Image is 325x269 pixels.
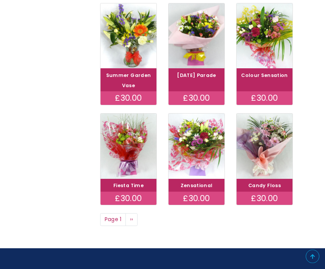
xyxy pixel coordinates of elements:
[101,4,156,69] img: Summer Garden Vase
[101,92,156,105] div: £30.00
[169,192,224,206] div: £30.00
[237,192,292,206] div: £30.00
[248,183,281,189] a: Candy Floss
[169,92,224,105] div: £30.00
[237,92,292,105] div: £30.00
[106,72,151,89] a: Summer Garden Vase
[101,192,156,206] div: £30.00
[169,4,224,69] img: Carnival Parade
[237,4,292,69] img: Colour Sensation
[113,183,144,189] a: Fiesta Time
[101,114,156,179] img: Fiesta Time
[100,214,293,226] nav: Page navigation
[130,216,133,223] span: ››
[237,114,292,179] img: Candy Floss
[181,183,213,189] a: Zensational
[177,72,216,79] a: [DATE] Parade
[241,72,288,79] a: Colour Sensation
[100,214,126,226] span: Page 1
[169,114,224,179] img: Zensational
